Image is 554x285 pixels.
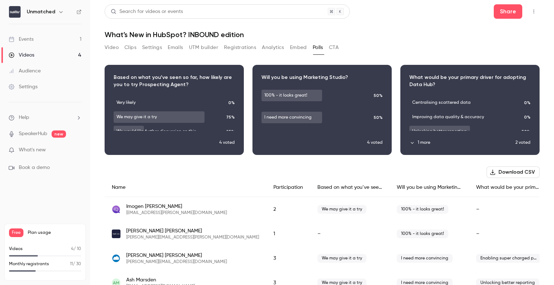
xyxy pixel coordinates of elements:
button: Download CSV [487,166,540,178]
p: Videos [9,246,23,252]
div: 1 [266,222,310,246]
li: help-dropdown-opener [9,114,82,121]
span: Imogen [PERSON_NAME] [126,203,227,210]
span: Book a demo [19,164,50,172]
iframe: Noticeable Trigger [73,147,82,153]
div: 2 [266,197,310,222]
button: CTA [329,42,339,53]
span: Ash Marsden [126,276,195,284]
img: behindeverycloud.co.uk [112,254,120,263]
button: UTM builder [189,42,218,53]
span: Help [19,114,29,121]
a: SpeakerHub [19,130,47,138]
span: Free [9,228,23,237]
button: Embed [290,42,307,53]
span: 100% - it looks great! [397,205,448,214]
div: Events [9,36,34,43]
span: Enabling super charged personalisation [476,254,541,263]
button: Analytics [262,42,284,53]
div: Settings [9,83,38,90]
span: Plan usage [28,230,81,236]
span: [EMAIL_ADDRESS][PERSON_NAME][DOMAIN_NAME] [126,210,227,216]
button: Share [494,4,522,19]
p: / 10 [71,246,81,252]
span: 100% - it looks great! [397,230,448,238]
span: 4 [71,247,74,251]
div: Will you be using Marketing Studio? [390,178,469,197]
h1: What’s New in HubSpot? INBOUND edition [105,30,540,39]
div: – [469,222,548,246]
div: Name [105,178,266,197]
span: new [52,130,66,138]
p: / 30 [70,261,81,267]
button: Emails [168,42,183,53]
h6: Unmatched [27,8,55,15]
button: 1 more [409,139,515,146]
div: trevor@behindeverycloud.co.uk [105,246,548,271]
span: [PERSON_NAME][EMAIL_ADDRESS][DOMAIN_NAME] [126,259,227,265]
img: ukbodytalk.com [112,205,120,214]
div: 3 [266,246,310,271]
span: I need more convincing [397,254,453,263]
span: 11 [70,262,73,266]
div: vincent.freeman@medi2data.com [105,222,548,246]
button: Video [105,42,119,53]
button: Settings [142,42,162,53]
button: Clips [124,42,136,53]
img: medi2data.com [112,230,120,238]
button: Registrations [224,42,256,53]
button: Polls [313,42,323,53]
span: [PERSON_NAME] [PERSON_NAME] [126,252,227,259]
span: [PERSON_NAME] [PERSON_NAME] [126,227,259,235]
button: Top Bar Actions [528,6,540,17]
div: Search for videos or events [111,8,183,15]
div: – [469,197,548,222]
div: Videos [9,52,34,59]
div: Participation [266,178,310,197]
div: – [310,222,390,246]
div: What would be your primary driver for adopting Data Hub? [469,178,548,197]
img: Unmatched [9,6,21,18]
span: We may give it a try [317,205,366,214]
div: imogen.conyers@ukbodytalk.com [105,197,548,222]
div: Based on what you’ve seen so far, how likely are you to try Prospecting Agent? [310,178,390,197]
span: We may give it a try [317,254,366,263]
p: Monthly registrants [9,261,49,267]
span: [PERSON_NAME][EMAIL_ADDRESS][PERSON_NAME][DOMAIN_NAME] [126,235,259,240]
div: Audience [9,67,41,75]
span: What's new [19,146,46,154]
